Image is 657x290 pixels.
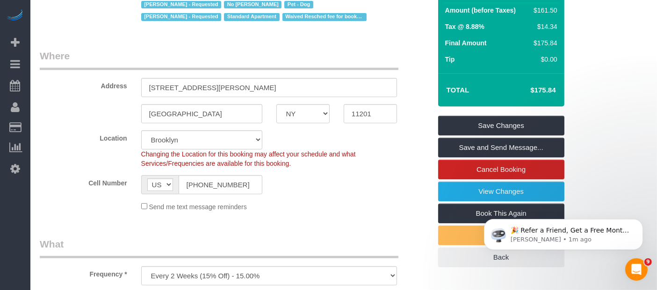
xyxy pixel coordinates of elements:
[40,49,398,70] legend: Where
[6,9,24,22] img: Automaid Logo
[40,237,398,258] legend: What
[625,258,648,281] iframe: Intercom live chat
[445,6,516,15] label: Amount (before Taxes)
[179,175,262,194] input: Cell Number
[224,13,280,21] span: Standard Apartment
[470,199,657,265] iframe: Intercom notifications message
[33,130,134,143] label: Location
[33,266,134,279] label: Frequency *
[284,1,313,8] span: Pet - Dog
[445,22,484,31] label: Tax @ 8.88%
[438,182,564,201] a: View Changes
[445,55,455,64] label: Tip
[438,138,564,157] a: Save and Send Message...
[141,13,221,21] span: [PERSON_NAME] - Requested
[529,6,557,15] div: $161.50
[141,150,356,167] span: Changing the Location for this booking may affect your schedule and what Services/Frequencies are...
[141,1,221,8] span: [PERSON_NAME] - Requested
[438,160,564,179] a: Cancel Booking
[529,22,557,31] div: $14.34
[644,258,652,266] span: 9
[33,175,134,188] label: Cell Number
[438,248,564,267] a: Back
[344,104,397,123] input: Zip Code
[33,78,134,91] label: Address
[282,13,367,21] span: Waived Resched fee for booking [DATE]
[438,204,564,223] a: Book This Again
[529,55,557,64] div: $0.00
[149,203,246,211] span: Send me text message reminders
[529,38,557,48] div: $175.84
[141,104,262,123] input: City
[445,38,487,48] label: Final Amount
[224,1,282,8] span: No [PERSON_NAME]
[502,86,556,94] h4: $175.84
[447,86,469,94] strong: Total
[438,116,564,135] a: Save Changes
